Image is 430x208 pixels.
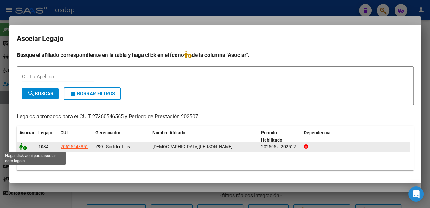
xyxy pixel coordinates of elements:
span: SUELDO JUANSE LEONIDAS [152,144,233,149]
span: Z99 - Sin Identificar [95,144,133,149]
p: Legajos aprobados para el CUIT 27360546565 y Período de Prestación 202507 [17,113,414,121]
span: Legajo [38,130,52,135]
div: 1 registros [17,154,414,170]
span: Buscar [27,91,54,97]
datatable-header-cell: Dependencia [301,126,410,147]
span: Dependencia [304,130,331,135]
div: 202505 a 202512 [261,143,299,150]
div: Open Intercom Messenger [408,186,424,202]
span: Borrar Filtros [69,91,115,97]
mat-icon: delete [69,90,77,97]
span: Nombre Afiliado [152,130,185,135]
datatable-header-cell: Nombre Afiliado [150,126,259,147]
span: 20525648851 [61,144,88,149]
mat-icon: search [27,90,35,97]
button: Borrar Filtros [64,87,121,100]
datatable-header-cell: Legajo [36,126,58,147]
span: Asociar [19,130,35,135]
h2: Asociar Legajo [17,33,414,45]
button: Buscar [22,88,59,99]
datatable-header-cell: Gerenciador [93,126,150,147]
span: Periodo Habilitado [261,130,282,142]
datatable-header-cell: Asociar [17,126,36,147]
span: 1034 [38,144,48,149]
span: Gerenciador [95,130,120,135]
datatable-header-cell: CUIL [58,126,93,147]
datatable-header-cell: Periodo Habilitado [259,126,301,147]
span: CUIL [61,130,70,135]
h4: Busque el afiliado correspondiente en la tabla y haga click en el ícono de la columna "Asociar". [17,51,414,59]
